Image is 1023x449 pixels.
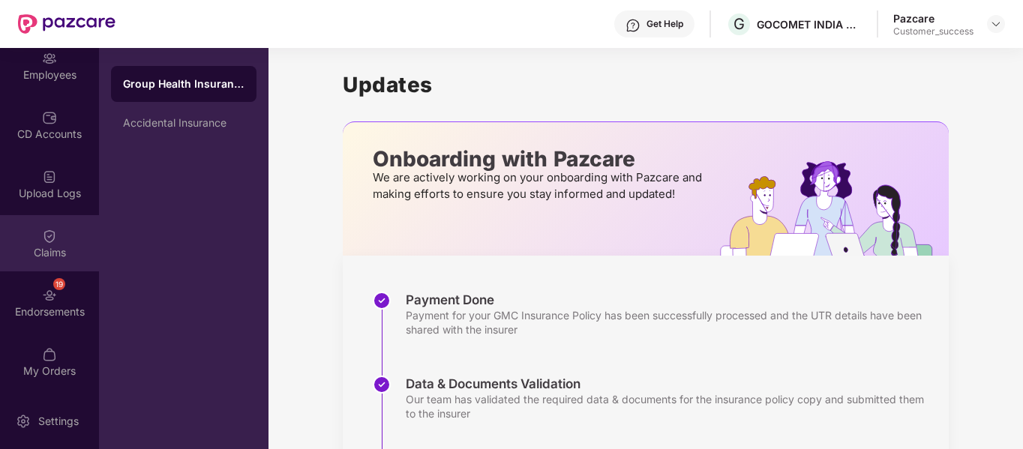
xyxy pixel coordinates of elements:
div: Pazcare [893,11,973,25]
div: Get Help [646,18,683,30]
img: svg+xml;base64,PHN2ZyBpZD0iVXBsb2FkX0xvZ3MiIGRhdGEtbmFtZT0iVXBsb2FkIExvZ3MiIHhtbG5zPSJodHRwOi8vd3... [42,169,57,184]
div: Payment for your GMC Insurance Policy has been successfully processed and the UTR details have be... [406,308,934,337]
p: Onboarding with Pazcare [373,152,706,166]
div: Group Health Insurance [123,76,244,91]
div: Settings [34,414,83,429]
img: New Pazcare Logo [18,14,115,34]
img: svg+xml;base64,PHN2ZyBpZD0iQ2xhaW0iIHhtbG5zPSJodHRwOi8vd3d3LnczLm9yZy8yMDAwL3N2ZyIgd2lkdGg9IjIwIi... [42,229,57,244]
div: Accidental Insurance [123,117,244,129]
img: hrOnboarding [720,161,949,256]
img: svg+xml;base64,PHN2ZyBpZD0iU3RlcC1Eb25lLTMyeDMyIiB4bWxucz0iaHR0cDovL3d3dy53My5vcmcvMjAwMC9zdmciIH... [373,376,391,394]
img: svg+xml;base64,PHN2ZyBpZD0iRW5kb3JzZW1lbnRzIiB4bWxucz0iaHR0cDovL3d3dy53My5vcmcvMjAwMC9zdmciIHdpZH... [42,288,57,303]
img: svg+xml;base64,PHN2ZyBpZD0iTXlfT3JkZXJzIiBkYXRhLW5hbWU9Ik15IE9yZGVycyIgeG1sbnM9Imh0dHA6Ly93d3cudz... [42,347,57,362]
img: svg+xml;base64,PHN2ZyBpZD0iU3RlcC1Eb25lLTMyeDMyIiB4bWxucz0iaHR0cDovL3d3dy53My5vcmcvMjAwMC9zdmciIH... [373,292,391,310]
img: svg+xml;base64,PHN2ZyBpZD0iRHJvcGRvd24tMzJ4MzIiIHhtbG5zPSJodHRwOi8vd3d3LnczLm9yZy8yMDAwL3N2ZyIgd2... [990,18,1002,30]
div: Our team has validated the required data & documents for the insurance policy copy and submitted ... [406,392,934,421]
div: Customer_success [893,25,973,37]
p: We are actively working on your onboarding with Pazcare and making efforts to ensure you stay inf... [373,169,706,202]
h1: Updates [343,72,949,97]
img: svg+xml;base64,PHN2ZyBpZD0iSGVscC0zMngzMiIgeG1sbnM9Imh0dHA6Ly93d3cudzMub3JnLzIwMDAvc3ZnIiB3aWR0aD... [625,18,640,33]
div: 19 [53,278,65,290]
span: G [733,15,745,33]
div: Payment Done [406,292,934,308]
div: Data & Documents Validation [406,376,934,392]
div: GOCOMET INDIA PRIVATE LIMITED [757,17,862,31]
img: svg+xml;base64,PHN2ZyBpZD0iRW1wbG95ZWVzIiB4bWxucz0iaHR0cDovL3d3dy53My5vcmcvMjAwMC9zdmciIHdpZHRoPS... [42,51,57,66]
img: svg+xml;base64,PHN2ZyBpZD0iU2V0dGluZy0yMHgyMCIgeG1sbnM9Imh0dHA6Ly93d3cudzMub3JnLzIwMDAvc3ZnIiB3aW... [16,414,31,429]
img: svg+xml;base64,PHN2ZyBpZD0iQ0RfQWNjb3VudHMiIGRhdGEtbmFtZT0iQ0QgQWNjb3VudHMiIHhtbG5zPSJodHRwOi8vd3... [42,110,57,125]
